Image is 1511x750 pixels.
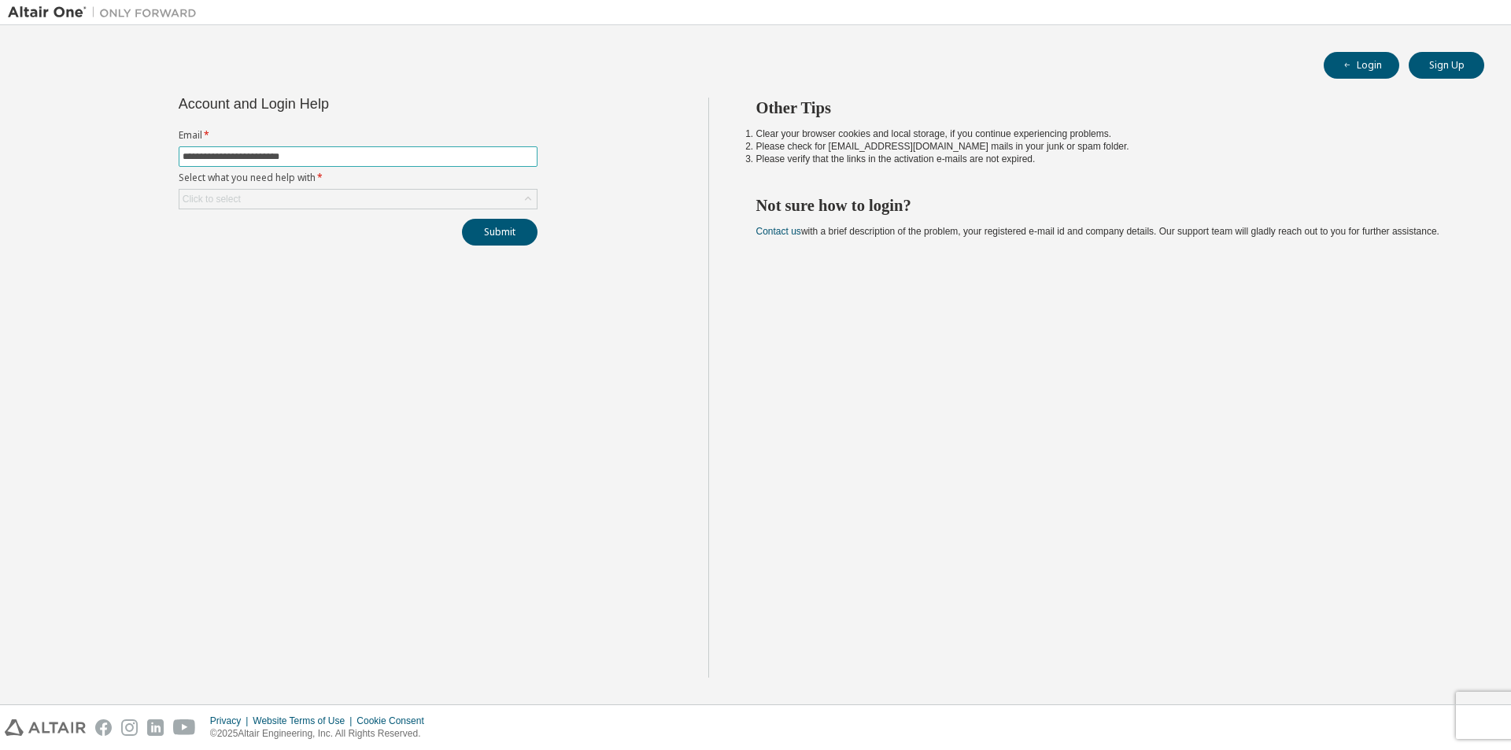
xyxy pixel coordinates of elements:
img: instagram.svg [121,719,138,736]
div: Website Terms of Use [253,715,357,727]
label: Email [179,129,538,142]
button: Sign Up [1409,52,1484,79]
div: Account and Login Help [179,98,466,110]
label: Select what you need help with [179,172,538,184]
img: altair_logo.svg [5,719,86,736]
div: Privacy [210,715,253,727]
li: Please check for [EMAIL_ADDRESS][DOMAIN_NAME] mails in your junk or spam folder. [756,140,1457,153]
span: with a brief description of the problem, your registered e-mail id and company details. Our suppo... [756,226,1439,237]
img: linkedin.svg [147,719,164,736]
img: Altair One [8,5,205,20]
div: Click to select [179,190,537,209]
div: Cookie Consent [357,715,433,727]
img: youtube.svg [173,719,196,736]
div: Click to select [183,193,241,205]
button: Submit [462,219,538,246]
h2: Not sure how to login? [756,195,1457,216]
button: Login [1324,52,1399,79]
h2: Other Tips [756,98,1457,118]
img: facebook.svg [95,719,112,736]
a: Contact us [756,226,801,237]
li: Clear your browser cookies and local storage, if you continue experiencing problems. [756,127,1457,140]
p: © 2025 Altair Engineering, Inc. All Rights Reserved. [210,727,434,741]
li: Please verify that the links in the activation e-mails are not expired. [756,153,1457,165]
